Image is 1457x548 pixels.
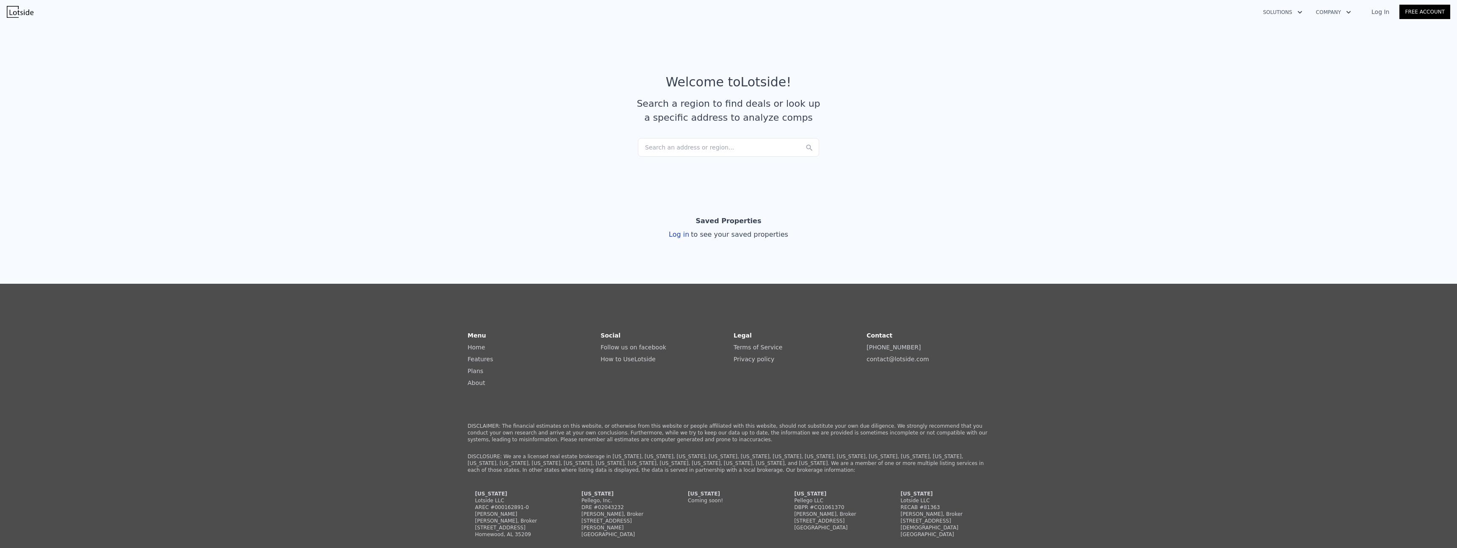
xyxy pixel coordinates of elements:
[794,511,875,518] div: [PERSON_NAME], Broker
[468,368,483,374] a: Plans
[867,332,892,339] strong: Contact
[475,490,557,497] div: [US_STATE]
[1256,5,1309,20] button: Solutions
[582,511,663,518] div: [PERSON_NAME], Broker
[669,230,788,240] div: Log in
[900,518,982,531] div: [STREET_ADDRESS][DEMOGRAPHIC_DATA]
[867,344,921,351] a: [PHONE_NUMBER]
[475,524,557,531] div: [STREET_ADDRESS]
[475,497,557,504] div: Lotside LLC
[582,504,663,511] div: DRE #02043232
[794,518,875,524] div: [STREET_ADDRESS]
[688,497,769,504] div: Coming soon!
[900,490,982,497] div: [US_STATE]
[1399,5,1450,19] a: Free Account
[475,531,557,538] div: Homewood, AL 35209
[794,490,875,497] div: [US_STATE]
[468,379,485,386] a: About
[475,511,557,524] div: [PERSON_NAME] [PERSON_NAME], Broker
[867,356,929,363] a: contact@lotside.com
[794,497,875,504] div: Pellego LLC
[734,356,774,363] a: Privacy policy
[734,344,782,351] a: Terms of Service
[900,504,982,511] div: RECAB #81363
[900,531,982,538] div: [GEOGRAPHIC_DATA]
[900,511,982,518] div: [PERSON_NAME], Broker
[601,356,656,363] a: How to UseLotside
[468,423,989,443] p: DISCLAIMER: The financial estimates on this website, or otherwise from this website or people aff...
[475,504,557,511] div: AREC #000162891-0
[582,518,663,531] div: [STREET_ADDRESS][PERSON_NAME]
[601,332,620,339] strong: Social
[794,524,875,531] div: [GEOGRAPHIC_DATA]
[468,344,485,351] a: Home
[468,356,493,363] a: Features
[1309,5,1358,20] button: Company
[688,490,769,497] div: [US_STATE]
[582,490,663,497] div: [US_STATE]
[468,453,989,473] p: DISCLOSURE: We are a licensed real estate brokerage in [US_STATE], [US_STATE], [US_STATE], [US_ST...
[1361,8,1399,16] a: Log In
[689,230,788,238] span: to see your saved properties
[7,6,33,18] img: Lotside
[582,497,663,504] div: Pellego, Inc.
[734,332,752,339] strong: Legal
[900,497,982,504] div: Lotside LLC
[601,344,666,351] a: Follow us on facebook
[638,138,819,157] div: Search an address or region...
[794,504,875,511] div: DBPR #CQ1061370
[468,332,486,339] strong: Menu
[696,213,762,230] div: Saved Properties
[666,75,792,90] div: Welcome to Lotside !
[634,97,823,125] div: Search a region to find deals or look up a specific address to analyze comps
[582,531,663,538] div: [GEOGRAPHIC_DATA]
